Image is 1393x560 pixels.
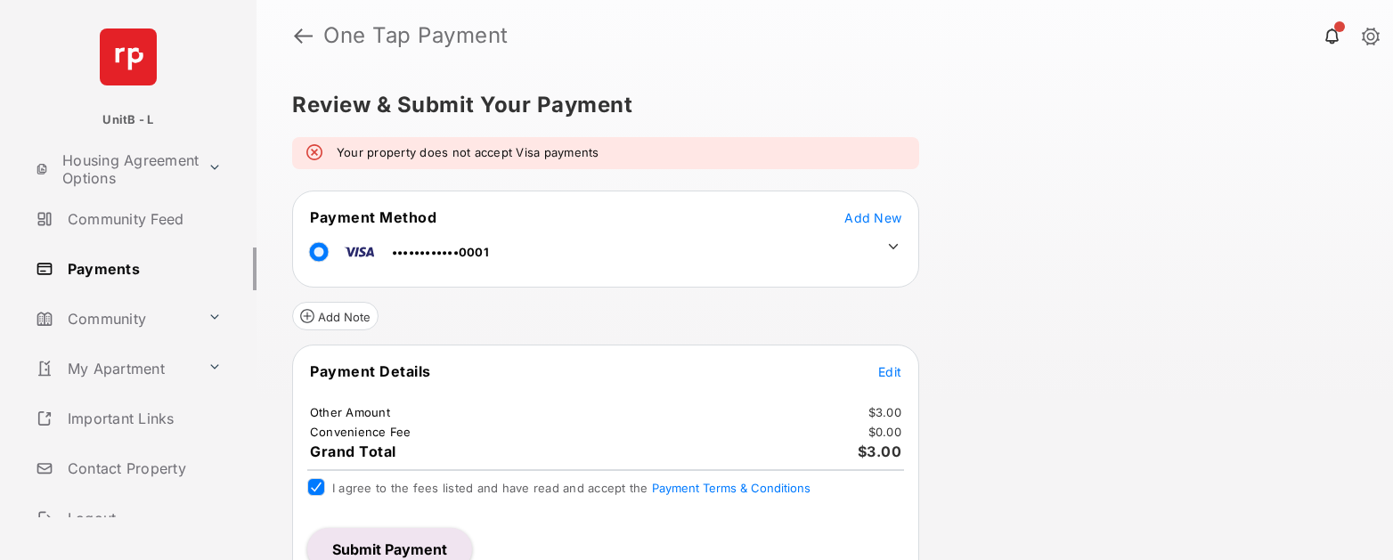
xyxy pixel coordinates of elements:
a: Contact Property [29,447,257,490]
a: Payments [29,248,257,290]
a: Community [29,297,200,340]
a: My Apartment [29,347,200,390]
span: Edit [878,364,901,379]
span: Payment Method [310,208,436,226]
span: ••••••••••••0001 [392,245,489,259]
p: UnitB - L [102,111,153,129]
button: Edit [878,362,901,380]
span: Grand Total [310,442,396,460]
a: Community Feed [29,198,257,240]
a: Important Links [29,397,229,440]
button: I agree to the fees listed and have read and accept the [652,481,811,495]
a: Housing Agreement Options [29,148,200,191]
img: svg+xml;base64,PHN2ZyB4bWxucz0iaHR0cDovL3d3dy53My5vcmcvMjAwMC9zdmciIHdpZHRoPSI2NCIgaGVpZ2h0PSI2NC... [100,28,157,85]
span: $3.00 [858,442,902,460]
td: Convenience Fee [309,424,412,440]
td: Other Amount [309,404,391,420]
td: $3.00 [868,404,902,420]
button: Add New [844,208,901,226]
button: Add Note [292,302,379,330]
em: Your property does not accept Visa payments [337,144,599,162]
span: Add New [844,210,901,225]
h5: Review & Submit Your Payment [292,94,1343,116]
a: Logout [29,497,257,540]
td: $0.00 [868,424,902,440]
span: I agree to the fees listed and have read and accept the [332,481,811,495]
strong: One Tap Payment [323,25,509,46]
span: Payment Details [310,362,431,380]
